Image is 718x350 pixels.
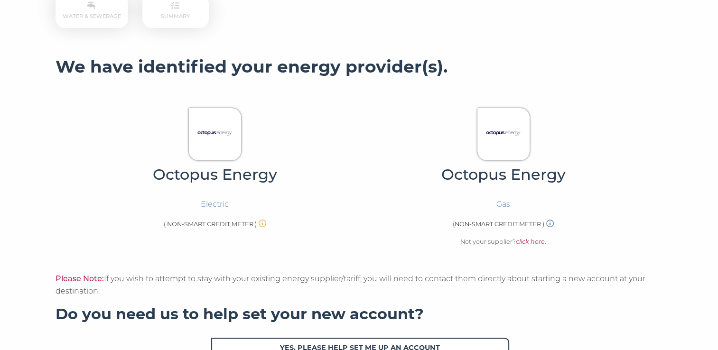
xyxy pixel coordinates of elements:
h4: Octopus Energy [361,165,646,184]
img: Octopus Energy Logo [483,113,523,153]
p: Not your supplier? . [460,237,546,247]
a: click here [516,238,545,245]
h3: We have identified your energy provider(s). [56,56,663,77]
img: Octopus Energy Logo [195,113,235,153]
h4: Do you need us to help set your new account? [56,304,663,323]
h4: Octopus Energy [72,165,358,184]
span: (NON-SMART CREDIT METER ) [453,221,544,228]
p: Gas [496,198,510,211]
p: If you wish to attempt to stay with your existing energy supplier/tariff, you will need to contac... [56,273,663,297]
span: ( NON-SMART CREDIT METER ) [164,221,257,228]
span: Please Note: [56,274,104,283]
p: Electric [201,198,229,211]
